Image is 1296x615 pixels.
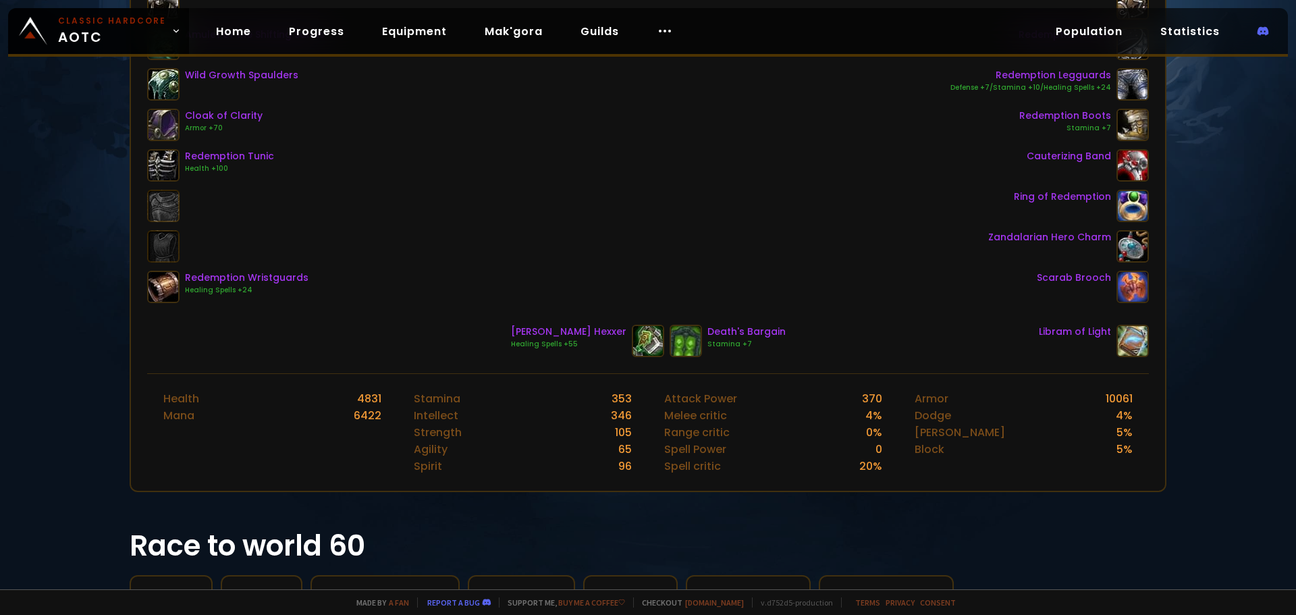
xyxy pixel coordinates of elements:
[752,597,833,608] span: v. d752d5 - production
[855,597,880,608] a: Terms
[664,424,730,441] div: Range critic
[862,390,882,407] div: 370
[570,18,630,45] a: Guilds
[414,424,462,441] div: Strength
[147,68,180,101] img: item-18810
[707,339,786,350] div: Stamina +7
[499,597,625,608] span: Support me,
[611,407,632,424] div: 346
[147,109,180,141] img: item-21583
[1116,325,1149,357] img: item-23006
[612,390,632,407] div: 353
[185,285,308,296] div: Healing Spells +24
[511,339,626,350] div: Healing Spells +55
[915,390,948,407] div: Armor
[749,587,799,604] span: Alliance
[664,458,721,475] div: Spell critic
[480,587,563,604] div: class
[185,163,274,174] div: Health +100
[427,597,480,608] a: Report a bug
[58,15,166,27] small: Classic Hardcore
[348,597,409,608] span: Made by
[875,441,882,458] div: 0
[633,597,744,608] span: Checkout
[915,407,951,424] div: Dodge
[474,18,553,45] a: Mak'gora
[1037,271,1111,285] div: Scarab Brooch
[142,587,200,604] div: World
[511,325,626,339] div: [PERSON_NAME] Hexxer
[8,8,189,54] a: Classic HardcoreAOTC
[414,390,460,407] div: Stamina
[1039,325,1111,339] div: Libram of Light
[1150,18,1231,45] a: Statistics
[698,587,799,604] div: faction
[58,15,166,47] span: AOTC
[147,271,180,303] img: item-22424
[1116,424,1133,441] div: 5 %
[1116,149,1149,182] img: item-19140
[1116,190,1149,222] img: item-23066
[163,390,199,407] div: Health
[130,525,1166,567] h1: Race to world 60
[886,597,915,608] a: Privacy
[147,149,180,182] img: item-22425
[558,597,625,608] a: Buy me a coffee
[615,424,632,441] div: 105
[278,18,355,45] a: Progress
[632,325,664,357] img: item-19890
[1106,390,1133,407] div: 10061
[1116,271,1149,303] img: item-21625
[371,18,458,45] a: Equipment
[414,458,442,475] div: Spirit
[205,18,262,45] a: Home
[233,587,290,604] div: region
[414,407,458,424] div: Intellect
[1014,190,1111,204] div: Ring of Redemption
[323,587,448,604] div: realm
[360,587,448,604] span: Defias Pillager
[1019,109,1111,123] div: Redemption Boots
[618,441,632,458] div: 65
[1027,149,1111,163] div: Cauterizing Band
[1116,407,1133,424] div: 4 %
[518,587,563,604] span: Paladin
[389,597,409,608] a: a fan
[707,325,786,339] div: Death's Bargain
[670,325,702,357] img: item-23075
[950,82,1111,93] div: Defense +7/Stamina +10/Healing Spells +24
[1116,109,1149,141] img: item-22430
[414,441,448,458] div: Agility
[618,458,632,475] div: 96
[1116,68,1149,101] img: item-22427
[595,587,666,604] div: race
[664,390,737,407] div: Attack Power
[988,230,1111,244] div: Zandalarian Hero Charm
[1045,18,1133,45] a: Population
[664,407,727,424] div: Melee critic
[866,587,942,604] span: petri on god
[275,587,290,604] span: NA
[626,587,666,604] span: Human
[185,68,298,82] div: Wild Growth Spaulders
[1116,441,1133,458] div: 5 %
[1019,123,1111,134] div: Stamina +7
[865,407,882,424] div: 4 %
[950,68,1111,82] div: Redemption Legguards
[354,407,381,424] div: 6422
[185,149,274,163] div: Redemption Tunic
[357,390,381,407] div: 4831
[866,424,882,441] div: 0 %
[664,441,726,458] div: Spell Power
[920,597,956,608] a: Consent
[915,441,944,458] div: Block
[859,458,882,475] div: 20 %
[831,587,942,604] div: guild
[185,271,308,285] div: Redemption Wristguards
[163,407,194,424] div: Mana
[185,123,263,134] div: Armor +70
[185,109,263,123] div: Cloak of Clarity
[1116,230,1149,263] img: item-19950
[915,424,1005,441] div: [PERSON_NAME]
[685,597,744,608] a: [DOMAIN_NAME]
